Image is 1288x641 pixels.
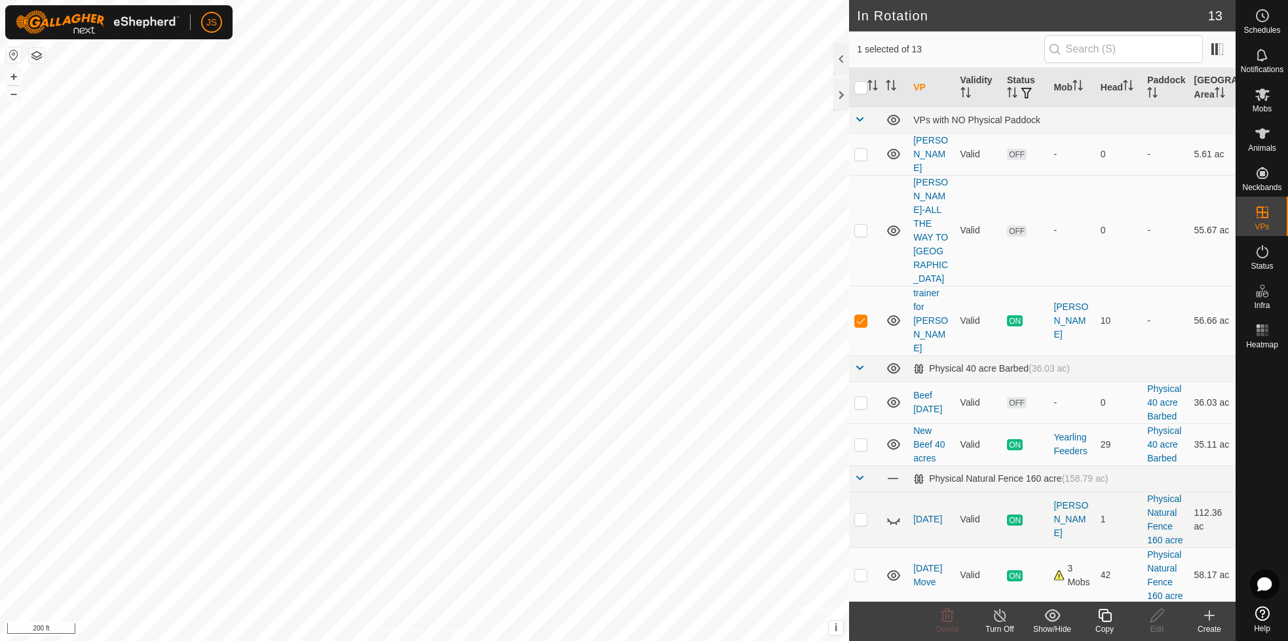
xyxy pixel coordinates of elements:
[1095,68,1142,107] th: Head
[886,82,896,92] p-sorticon: Activate to sort
[1147,89,1158,100] p-sorticon: Activate to sort
[913,115,1230,125] div: VPs with NO Physical Paddock
[1142,68,1188,107] th: Paddock
[1002,68,1048,107] th: Status
[1246,341,1278,349] span: Heatmap
[1254,625,1270,632] span: Help
[1053,499,1089,540] div: [PERSON_NAME]
[1248,144,1276,152] span: Animals
[6,47,22,63] button: Reset Map
[1007,149,1027,160] span: OFF
[1255,223,1269,231] span: VPs
[1189,286,1236,355] td: 56.66 ac
[206,16,217,29] span: JS
[1242,184,1281,191] span: Neckbands
[1236,601,1288,638] a: Help
[1072,82,1083,92] p-sorticon: Activate to sort
[913,514,942,524] a: [DATE]
[1007,439,1023,450] span: ON
[1147,494,1183,545] a: Physical Natural Fence 160 acre
[1251,262,1273,270] span: Status
[6,86,22,102] button: –
[29,48,45,64] button: Map Layers
[1189,133,1236,175] td: 5.61 ac
[913,135,948,173] a: [PERSON_NAME]
[1007,397,1027,408] span: OFF
[1095,423,1142,465] td: 29
[1189,68,1236,107] th: [GEOGRAPHIC_DATA] Area
[1095,175,1142,286] td: 0
[438,624,476,636] a: Contact Us
[1189,547,1236,603] td: 58.17 ac
[1189,423,1236,465] td: 35.11 ac
[936,625,959,634] span: Delete
[960,89,971,100] p-sorticon: Activate to sort
[1007,225,1027,237] span: OFF
[1254,301,1270,309] span: Infra
[955,492,1002,547] td: Valid
[955,423,1002,465] td: Valid
[1053,147,1089,161] div: -
[974,623,1026,635] div: Turn Off
[1131,623,1183,635] div: Edit
[857,8,1208,24] h2: In Rotation
[1147,425,1181,463] a: Physical 40 acre Barbed
[1007,515,1023,526] span: ON
[955,547,1002,603] td: Valid
[913,473,1108,484] div: Physical Natural Fence 160 acre
[955,381,1002,423] td: Valid
[373,624,422,636] a: Privacy Policy
[1095,133,1142,175] td: 0
[1053,431,1089,458] div: Yearling Feeders
[1208,6,1222,26] span: 13
[913,177,948,284] a: [PERSON_NAME]-ALL THE WAY TO [GEOGRAPHIC_DATA]
[1142,286,1188,355] td: -
[867,82,878,92] p-sorticon: Activate to sort
[1215,89,1225,100] p-sorticon: Activate to sort
[1048,68,1095,107] th: Mob
[1147,549,1183,601] a: Physical Natural Fence 160 acre
[1044,35,1203,63] input: Search (S)
[913,363,1070,374] div: Physical 40 acre Barbed
[1053,223,1089,237] div: -
[1007,570,1023,581] span: ON
[913,288,948,353] a: trainer for [PERSON_NAME]
[1095,547,1142,603] td: 42
[1053,562,1089,589] div: 3 Mobs
[1053,396,1089,410] div: -
[1241,66,1283,73] span: Notifications
[1147,383,1181,421] a: Physical 40 acre Barbed
[16,10,180,34] img: Gallagher Logo
[1029,363,1070,374] span: (36.03 ac)
[1189,175,1236,286] td: 55.67 ac
[913,390,942,414] a: Beef [DATE]
[1007,315,1023,326] span: ON
[1026,623,1078,635] div: Show/Hide
[1078,623,1131,635] div: Copy
[955,133,1002,175] td: Valid
[1095,492,1142,547] td: 1
[1142,175,1188,286] td: -
[1123,82,1133,92] p-sorticon: Activate to sort
[1189,492,1236,547] td: 112.36 ac
[1095,286,1142,355] td: 10
[1183,623,1236,635] div: Create
[913,563,942,587] a: [DATE] Move
[955,175,1002,286] td: Valid
[857,43,1044,56] span: 1 selected of 13
[6,69,22,85] button: +
[1243,26,1280,34] span: Schedules
[955,68,1002,107] th: Validity
[1007,89,1017,100] p-sorticon: Activate to sort
[955,286,1002,355] td: Valid
[829,621,843,635] button: i
[913,425,945,463] a: New Beef 40 acres
[1253,105,1272,113] span: Mobs
[835,622,837,633] span: i
[1053,300,1089,341] div: [PERSON_NAME]
[1189,381,1236,423] td: 36.03 ac
[1142,133,1188,175] td: -
[1062,473,1108,484] span: (158.79 ac)
[1095,381,1142,423] td: 0
[908,68,955,107] th: VP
